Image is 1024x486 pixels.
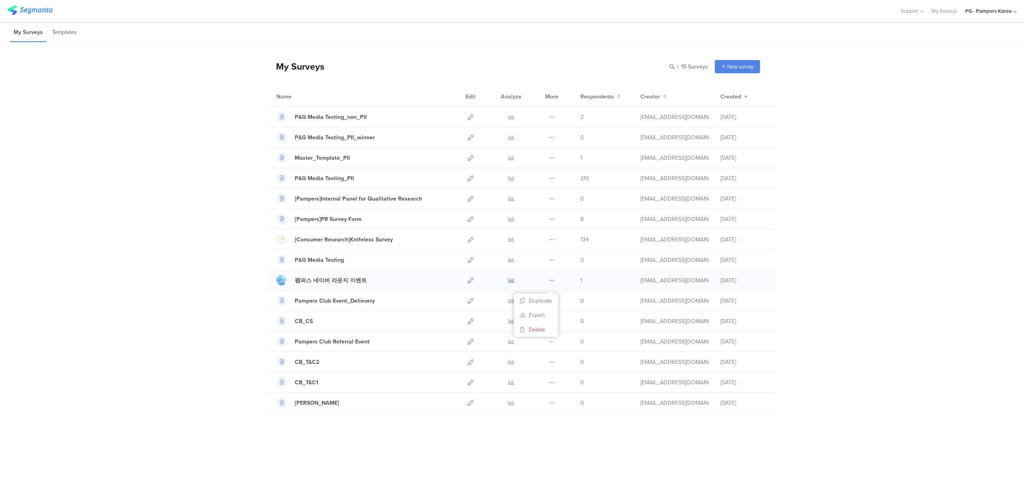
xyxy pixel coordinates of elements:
[676,62,680,71] span: |
[514,293,558,308] button: Duplicate
[276,295,375,306] a: Pampers Club Event_Delievery
[580,337,584,346] span: 0
[580,235,589,244] span: 134
[295,195,422,203] div: [Pampers]Internal Panel for Qualitative Research
[720,174,768,183] div: [DATE]
[640,235,708,244] div: park.m.3@pg.com
[580,317,584,325] span: 0
[720,276,768,285] div: [DATE]
[720,215,768,223] div: [DATE]
[268,60,324,73] div: My Surveys
[48,23,80,42] li: Templates
[640,113,708,121] div: park.m.3@pg.com
[295,133,375,142] div: P&G Media Testing_PII_winner
[640,358,708,366] div: park.m.3@pg.com
[295,358,319,366] div: CB_T&C2
[580,133,584,142] span: 0
[295,378,318,387] div: CB_T&C1
[295,337,370,346] div: Pampers Club Referral Event
[295,154,350,162] div: Master_Template_PII
[276,255,344,265] a: P&G Media Testing
[640,154,708,162] div: park.m.3@pg.com
[462,86,479,106] div: Edit
[514,322,558,337] button: Delete
[640,215,708,223] div: park.m.3@pg.com
[276,377,318,388] a: CB_T&C1
[276,92,324,101] div: Name
[295,113,367,121] div: P&G Media Testing_non_PII
[580,399,584,407] span: 0
[720,378,768,387] div: [DATE]
[720,133,768,142] div: [DATE]
[295,256,344,264] div: P&G Media Testing
[965,7,1012,15] div: PG - Pampers Korea
[295,399,339,407] div: Charlie Banana
[580,256,584,264] span: 0
[640,337,708,346] div: park.m.3@pg.com
[640,92,660,101] span: Creator
[580,174,589,183] span: 210
[727,63,753,70] span: New survey
[640,378,708,387] div: park.m.3@pg.com
[640,92,666,101] button: Creator
[295,235,393,244] div: [Consumer Research]Knifeless Survey
[580,378,584,387] span: 0
[720,399,768,407] div: [DATE]
[720,297,768,305] div: [DATE]
[10,23,46,42] li: My Surveys
[276,173,354,183] a: P&G Media Testing_PII
[720,358,768,366] div: [DATE]
[640,276,708,285] div: park.m.3@pg.com
[640,174,708,183] div: park.m.3@pg.com
[276,234,393,245] a: [Consumer Research]Knifeless Survey
[640,256,708,264] div: park.m.3@pg.com
[276,214,362,224] a: [Pampers]PR Survey Form
[580,215,584,223] span: 8
[295,215,362,223] div: [Pampers]PR Survey Form
[276,336,370,347] a: Pampers Club Referral Event
[720,256,768,264] div: [DATE]
[514,308,558,322] a: Export
[295,297,375,305] div: Pampers Club Event_Delievery
[276,316,313,326] a: CB_CS
[295,317,313,325] div: CB_CS
[580,92,614,101] span: Respondents
[640,195,708,203] div: park.m.3@pg.com
[720,317,768,325] div: [DATE]
[580,358,584,366] span: 0
[276,153,350,163] a: Master_Template_PII
[720,337,768,346] div: [DATE]
[720,235,768,244] div: [DATE]
[640,399,708,407] div: park.m.3@pg.com
[720,113,768,121] div: [DATE]
[276,398,339,408] a: [PERSON_NAME]
[720,92,741,101] span: Created
[640,133,708,142] div: park.m.3@pg.com
[580,154,582,162] span: 1
[276,193,422,204] a: [Pampers]Internal Panel for Qualitative Research
[276,132,375,143] a: P&G Media Testing_PII_winner
[640,297,708,305] div: park.m.3@pg.com
[580,113,584,121] span: 2
[295,174,354,183] div: P&G Media Testing_PII
[580,297,584,305] span: 0
[720,154,768,162] div: [DATE]
[7,5,52,15] img: segmanta logo
[580,92,620,101] button: Respondents
[499,86,523,106] div: Analyze
[276,357,319,367] a: CB_T&C2
[295,276,367,285] div: 팸퍼스 네이버 라운지 이벤트
[276,112,367,122] a: P&G Media Testing_non_PII
[720,195,768,203] div: [DATE]
[580,195,584,203] span: 0
[543,86,560,106] div: More
[640,317,708,325] div: park.m.3@pg.com
[276,275,367,285] a: 팸퍼스 네이버 라운지 이벤트
[681,62,708,71] span: 15 Surveys
[720,92,748,101] button: Created
[580,276,582,285] span: 1
[901,7,918,15] span: Support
